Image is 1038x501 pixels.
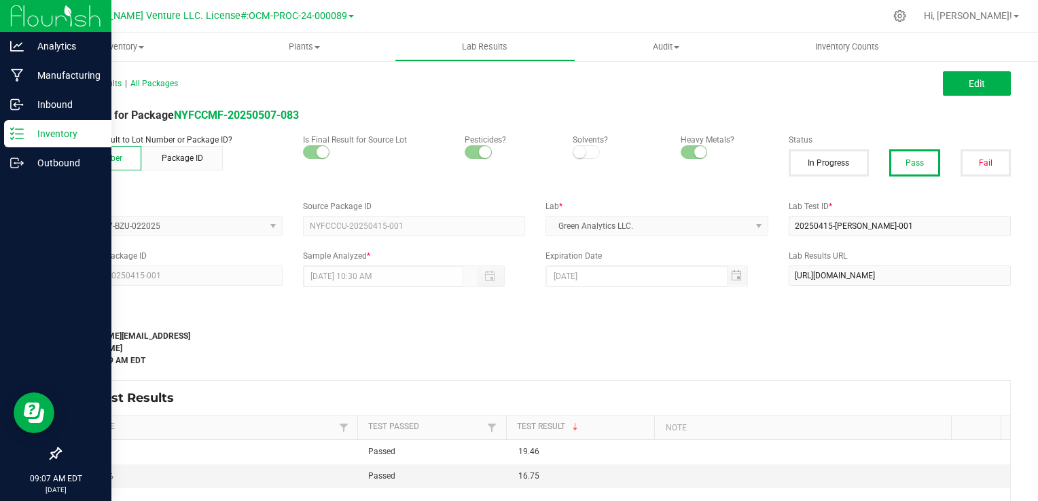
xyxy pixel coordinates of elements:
[961,149,1011,177] button: Fail
[130,79,178,88] span: All Packages
[125,79,127,88] span: |
[10,98,24,111] inline-svg: Inbound
[797,41,897,53] span: Inventory Counts
[889,149,939,177] button: Pass
[303,200,526,212] label: Source Package ID
[570,422,581,432] span: Sortable
[517,422,649,432] a: Test ResultSortable
[465,134,552,146] p: Pesticides?
[545,250,768,262] label: Expiration Date
[368,447,395,456] span: Passed
[654,415,951,440] th: Note
[545,200,768,212] label: Lab
[71,390,184,405] span: Lab Test Results
[10,156,24,170] inline-svg: Outbound
[969,78,985,89] span: Edit
[10,127,24,141] inline-svg: Inventory
[6,472,105,485] p: 09:07 AM EDT
[789,134,1012,146] label: Status
[10,69,24,82] inline-svg: Manufacturing
[303,250,526,262] label: Sample Analyzed
[213,33,394,61] a: Plants
[575,33,756,61] a: Audit
[789,149,870,177] button: In Progress
[336,419,352,436] a: Filter
[174,109,299,122] a: NYFCCMF-20250507-083
[6,485,105,495] p: [DATE]
[214,41,393,53] span: Plants
[24,38,105,54] p: Analytics
[10,39,24,53] inline-svg: Analytics
[303,134,444,146] p: Is Final Result for Source Lot
[24,155,105,171] p: Outbound
[573,134,660,146] p: Solvents?
[39,10,347,22] span: Green [PERSON_NAME] Venture LLC. License#:OCM-PROC-24-000089
[71,422,335,432] a: Test NameSortable
[60,134,283,146] p: Attach lab result to Lot Number or Package ID?
[576,41,755,53] span: Audit
[518,447,539,456] span: 19.46
[60,200,283,212] label: Lot Number
[60,109,299,122] span: Lab Result for Package
[681,134,768,146] p: Heavy Metals?
[33,33,213,61] a: Inventory
[24,126,105,142] p: Inventory
[14,392,54,433] iframe: Resource center
[518,471,539,481] span: 16.75
[943,71,1011,96] button: Edit
[141,146,223,170] button: Package ID
[60,314,221,327] label: Last Modified
[60,250,283,262] label: Lab Sample Package ID
[924,10,1012,21] span: Hi, [PERSON_NAME]!
[444,41,526,53] span: Lab Results
[891,10,908,22] div: Manage settings
[368,471,395,481] span: Passed
[789,200,1012,212] label: Lab Test ID
[395,33,575,61] a: Lab Results
[368,422,484,432] a: Test PassedSortable
[60,331,190,353] strong: [PERSON_NAME][EMAIL_ADDRESS][DOMAIN_NAME]
[757,33,937,61] a: Inventory Counts
[789,250,1012,262] label: Lab Results URL
[33,41,213,53] span: Inventory
[24,67,105,83] p: Manufacturing
[24,96,105,113] p: Inbound
[484,419,500,436] a: Filter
